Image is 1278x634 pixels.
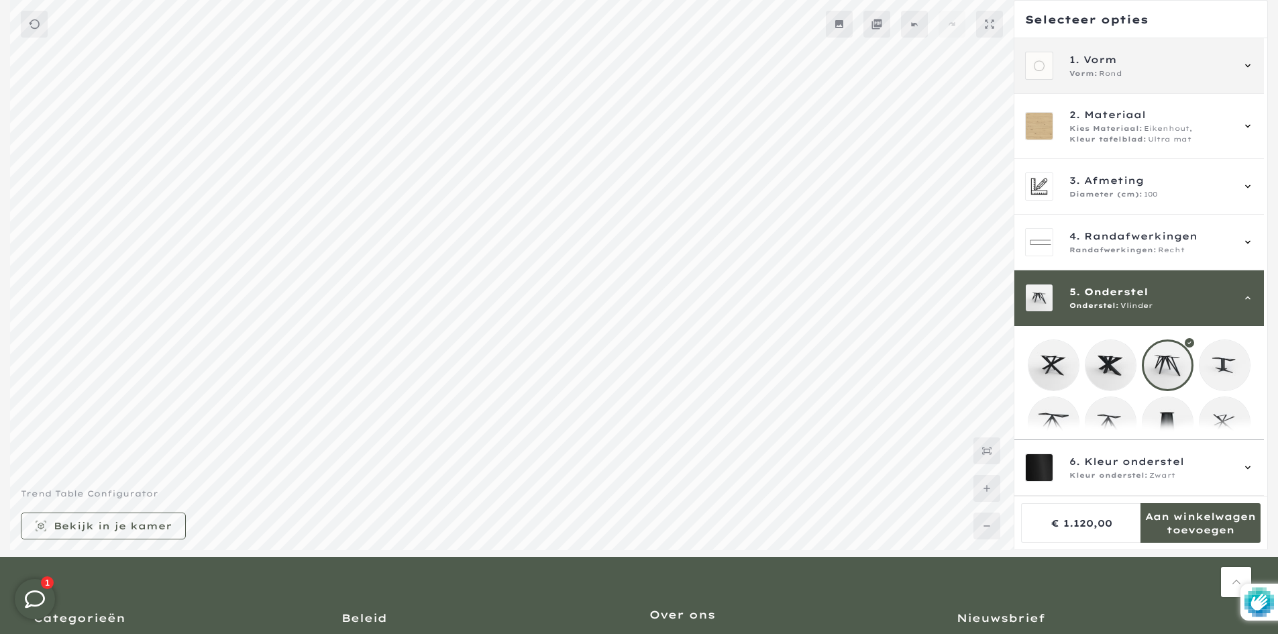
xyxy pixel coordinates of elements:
h3: Over ons [649,607,937,622]
iframe: toggle-frame [1,566,68,633]
img: Beschermd door hCaptcha [1244,584,1274,621]
h3: Nieuwsbrief [957,611,1244,625]
h3: Categorieën [34,611,321,625]
a: Terug naar boven [1221,567,1251,597]
h3: Beleid [341,611,629,625]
